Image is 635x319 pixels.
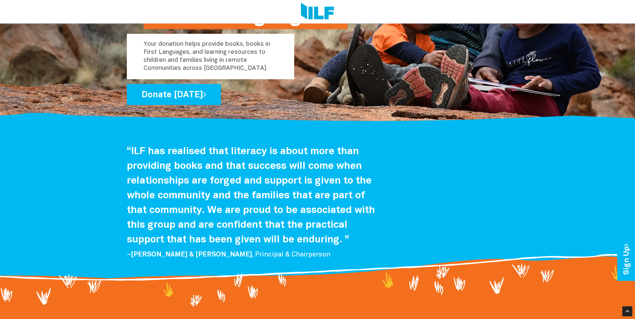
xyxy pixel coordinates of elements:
span: [PERSON_NAME] & [PERSON_NAME] [131,252,252,258]
h4: “ILF has realised that literacy is about more than providing books and that success will come whe... [127,144,378,247]
p: – , Principal & Chairperson [127,250,378,259]
a: Donate [DATE] [127,84,221,105]
img: Logo [301,3,334,21]
p: Your donation helps provide books, books in First Languages, and learning resources to children a... [127,34,294,79]
div: Scroll Back to Top [622,306,632,316]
